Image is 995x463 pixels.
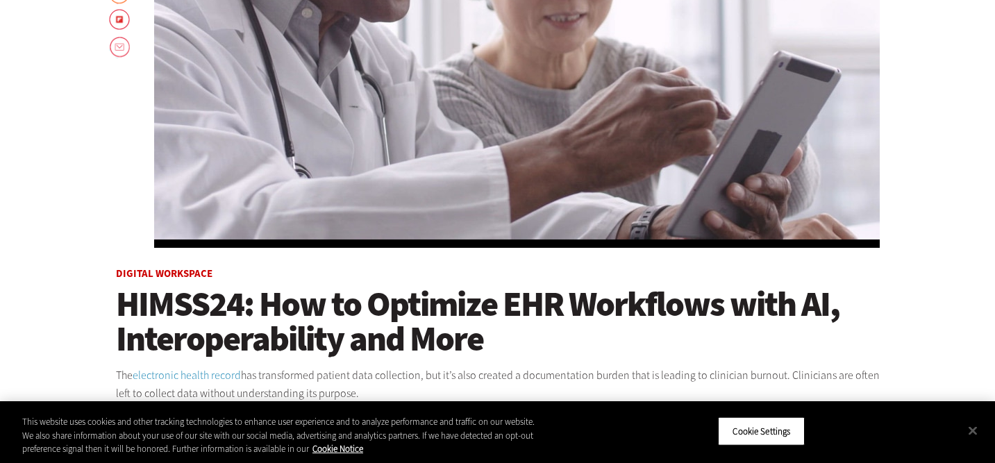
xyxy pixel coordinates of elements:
button: Cookie Settings [718,416,805,446]
div: This website uses cookies and other tracking technologies to enhance user experience and to analy... [22,415,547,456]
a: electronic health record [133,368,241,382]
span: HIMSS24: How to Optimize EHR Workflows with AI, Interoperability and More [116,281,839,362]
div: Play or Pause Video [489,12,544,67]
p: The has transformed patient data collection, but it’s also created a documentation burden that is... [116,367,880,402]
button: Close [958,415,988,446]
a: Digital Workspace [116,267,212,280]
a: More information about your privacy [312,443,363,455]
